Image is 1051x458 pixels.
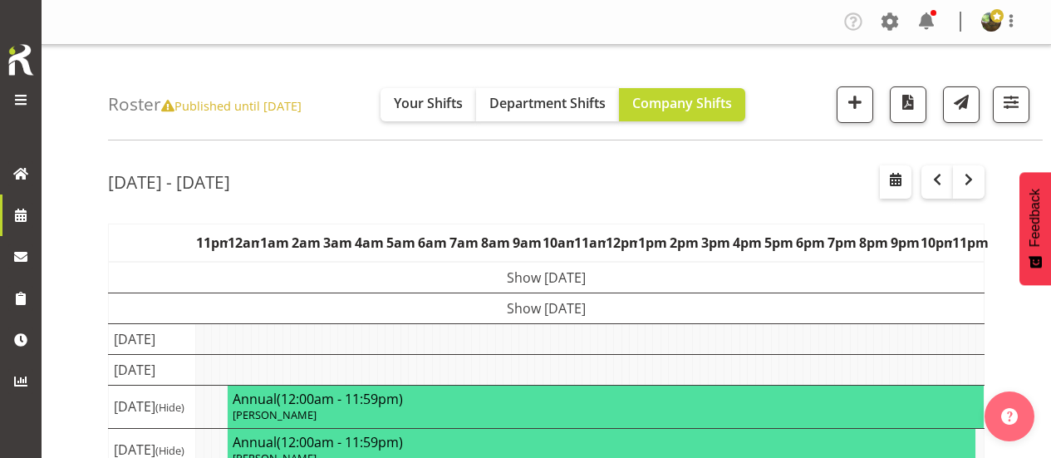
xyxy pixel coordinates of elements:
[993,86,1029,123] button: Filter Shifts
[700,224,732,262] th: 3pm
[981,12,1001,32] img: filipo-iupelid4dee51ae661687a442d92e36fb44151.png
[827,224,858,262] th: 7pm
[669,224,700,262] th: 2pm
[1001,408,1018,425] img: help-xxl-2.png
[574,224,606,262] th: 11am
[1019,172,1051,285] button: Feedback - Show survey
[354,224,386,262] th: 4am
[890,224,921,262] th: 9pm
[161,97,302,114] span: Published until [DATE]
[109,354,196,385] td: [DATE]
[637,224,669,262] th: 1pm
[109,385,196,428] td: [DATE]
[606,224,637,262] th: 12pm
[109,262,985,293] td: Show [DATE]
[632,94,732,112] span: Company Shifts
[1028,189,1043,247] span: Feedback
[155,400,184,415] span: (Hide)
[619,88,745,121] button: Company Shifts
[489,94,606,112] span: Department Shifts
[837,86,873,123] button: Add a new shift
[795,224,827,262] th: 6pm
[277,390,403,408] span: (12:00am - 11:59pm)
[764,224,795,262] th: 5pm
[155,443,184,458] span: (Hide)
[322,224,354,262] th: 3am
[233,407,317,422] span: [PERSON_NAME]
[233,434,970,451] h4: Annual
[4,42,37,78] img: Rosterit icon logo
[943,86,980,123] button: Send a list of all shifts for the selected filtered period to all rostered employees.
[416,224,448,262] th: 6am
[196,224,228,262] th: 11pm
[543,224,574,262] th: 10am
[890,86,926,123] button: Download a PDF of the roster according to the set date range.
[880,165,911,199] button: Select a specific date within the roster.
[952,224,984,262] th: 11pm
[394,94,463,112] span: Your Shifts
[291,224,322,262] th: 2am
[448,224,479,262] th: 7am
[381,88,476,121] button: Your Shifts
[386,224,417,262] th: 5am
[511,224,543,262] th: 9am
[233,391,979,407] h4: Annual
[228,224,259,262] th: 12am
[109,323,196,354] td: [DATE]
[858,224,890,262] th: 8pm
[479,224,511,262] th: 8am
[109,293,985,323] td: Show [DATE]
[108,95,302,114] h4: Roster
[108,171,230,193] h2: [DATE] - [DATE]
[921,224,952,262] th: 10pm
[732,224,764,262] th: 4pm
[277,433,403,451] span: (12:00am - 11:59pm)
[476,88,619,121] button: Department Shifts
[259,224,291,262] th: 1am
